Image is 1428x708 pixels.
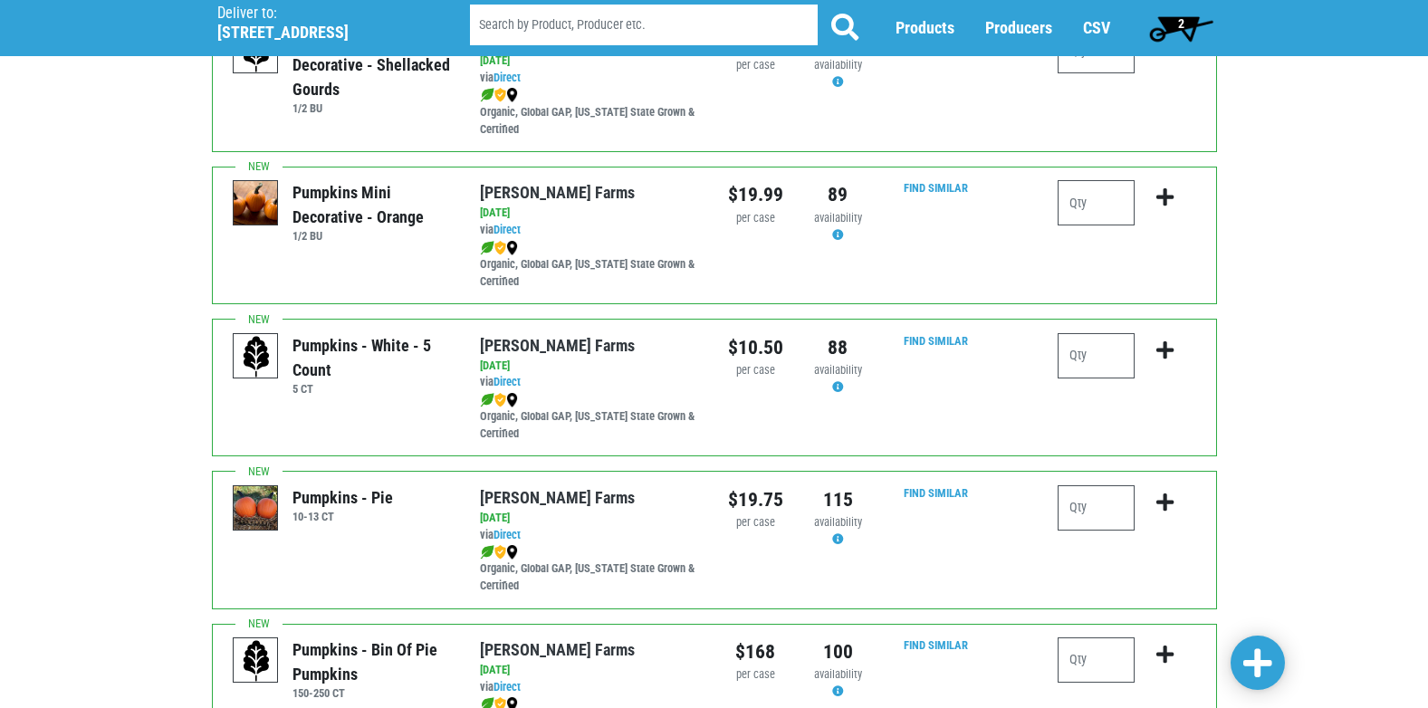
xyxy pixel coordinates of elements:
[292,101,453,115] h6: 1/2 BU
[728,666,783,684] div: per case
[234,501,279,516] a: Pumpkins - Pie
[904,334,968,348] a: Find Similar
[904,638,968,652] a: Find Similar
[234,486,279,531] img: thumbnail-f402428343f8077bd364b9150d8c865c.png
[292,28,453,101] div: Pumpkins Mini Decorative - Shellacked Gourds
[480,391,700,443] div: Organic, Global GAP, [US_STATE] State Grown & Certified
[1058,180,1135,225] input: Qty
[814,363,862,377] span: availability
[480,87,700,139] div: Organic, Global GAP, [US_STATE] State Grown & Certified
[506,545,518,560] img: map_marker-0e94453035b3232a4d21701695807de9.png
[480,662,700,679] div: [DATE]
[494,393,506,407] img: safety-e55c860ca8c00a9c171001a62a92dabd.png
[1178,16,1184,31] span: 2
[494,223,521,236] a: Direct
[728,362,783,379] div: per case
[480,510,700,527] div: [DATE]
[480,183,635,202] a: [PERSON_NAME] Farms
[1058,637,1135,683] input: Qty
[292,686,453,700] h6: 150-250 CT
[985,19,1052,38] a: Producers
[480,241,494,255] img: leaf-e5c59151409436ccce96b2ca1b28e03c.png
[810,637,866,666] div: 100
[904,181,968,195] a: Find Similar
[494,528,521,541] a: Direct
[480,205,700,222] div: [DATE]
[480,527,700,544] div: via
[292,229,453,243] h6: 1/2 BU
[1058,333,1135,378] input: Qty
[506,393,518,407] img: map_marker-0e94453035b3232a4d21701695807de9.png
[292,637,453,686] div: Pumpkins - Bin of Pie Pumpkins
[480,374,700,391] div: via
[506,241,518,255] img: map_marker-0e94453035b3232a4d21701695807de9.png
[234,334,279,379] img: placeholder-variety-43d6402dacf2d531de610a020419775a.svg
[292,333,453,382] div: Pumpkins - White - 5 count
[810,485,866,514] div: 115
[1141,10,1222,46] a: 2
[480,336,635,355] a: [PERSON_NAME] Farms
[728,637,783,666] div: $168
[480,53,700,70] div: [DATE]
[217,5,424,23] p: Deliver to:
[480,488,635,507] a: [PERSON_NAME] Farms
[480,70,700,87] div: via
[494,545,506,560] img: safety-e55c860ca8c00a9c171001a62a92dabd.png
[234,181,279,226] img: thumbnail-1243a1f1afb6ea77f95596dc4315903c.png
[506,88,518,102] img: map_marker-0e94453035b3232a4d21701695807de9.png
[904,486,968,500] a: Find Similar
[480,640,635,659] a: [PERSON_NAME] Farms
[292,382,453,396] h6: 5 CT
[814,211,862,225] span: availability
[728,333,783,362] div: $10.50
[1083,19,1110,38] a: CSV
[728,485,783,514] div: $19.75
[480,222,700,239] div: via
[217,23,424,43] h5: [STREET_ADDRESS]
[494,375,521,388] a: Direct
[480,544,700,596] div: Organic, Global GAP, [US_STATE] State Grown & Certified
[494,88,506,102] img: safety-e55c860ca8c00a9c171001a62a92dabd.png
[480,679,700,696] div: via
[814,667,862,681] span: availability
[494,241,506,255] img: safety-e55c860ca8c00a9c171001a62a92dabd.png
[896,19,954,38] a: Products
[292,180,453,229] div: Pumpkins Mini Decorative - Orange
[234,196,279,211] a: Pumpkins Mini Decorative - Orange
[470,5,818,46] input: Search by Product, Producer etc.
[1058,485,1135,531] input: Qty
[292,485,393,510] div: Pumpkins - Pie
[480,393,494,407] img: leaf-e5c59151409436ccce96b2ca1b28e03c.png
[480,88,494,102] img: leaf-e5c59151409436ccce96b2ca1b28e03c.png
[728,514,783,531] div: per case
[810,333,866,362] div: 88
[480,545,494,560] img: leaf-e5c59151409436ccce96b2ca1b28e03c.png
[728,57,783,74] div: per case
[480,358,700,375] div: [DATE]
[728,180,783,209] div: $19.99
[728,210,783,227] div: per case
[814,515,862,529] span: availability
[810,180,866,209] div: 89
[292,510,393,523] h6: 10-13 CT
[494,680,521,694] a: Direct
[234,638,279,684] img: placeholder-variety-43d6402dacf2d531de610a020419775a.svg
[814,58,862,72] span: availability
[494,71,521,84] a: Direct
[480,239,700,291] div: Organic, Global GAP, [US_STATE] State Grown & Certified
